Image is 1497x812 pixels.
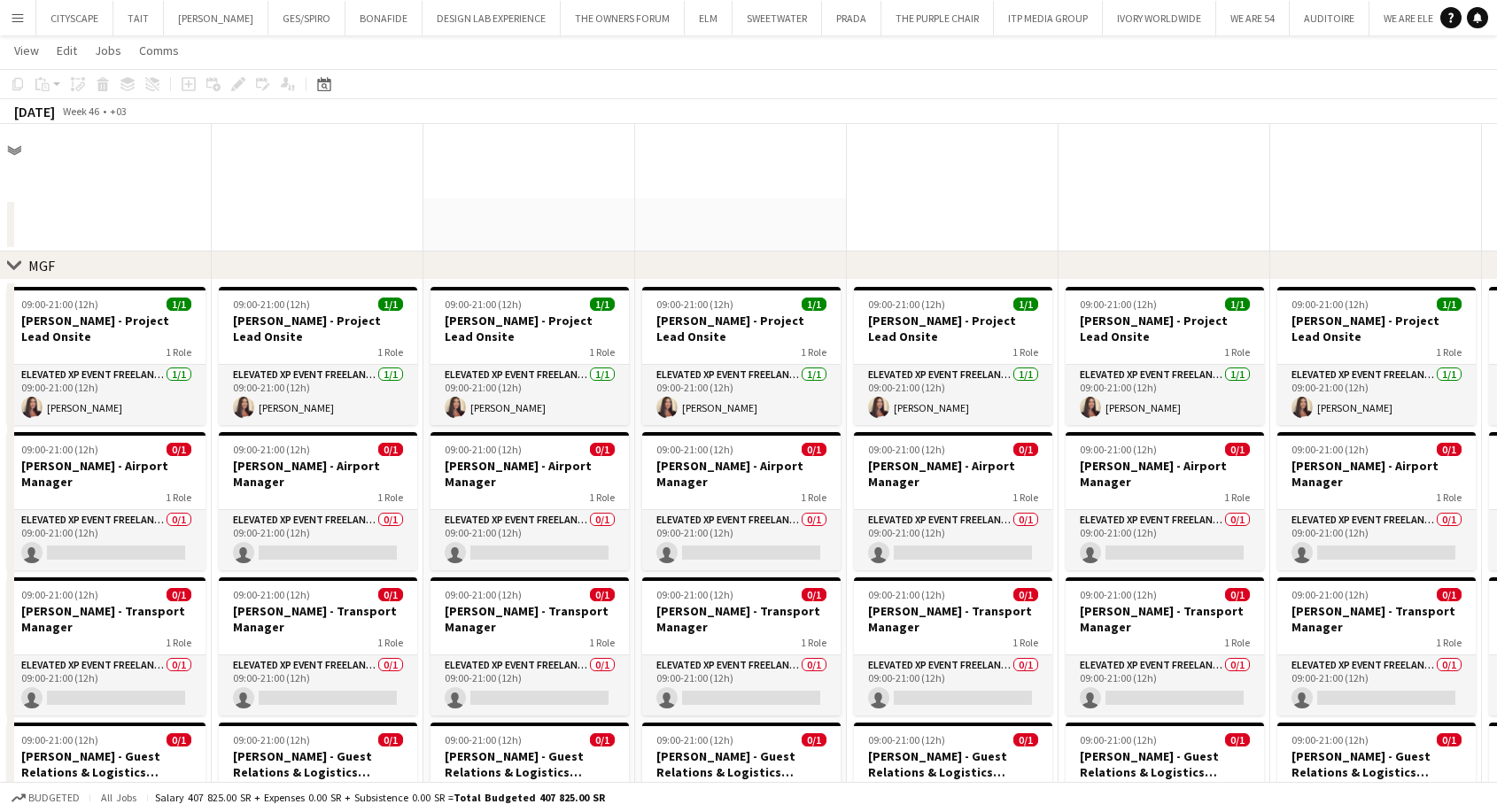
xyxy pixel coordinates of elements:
app-card-role: Elevated XP Event Freelancer0/109:00-21:00 (12h) [7,510,206,570]
span: 1 Role [801,491,826,504]
app-job-card: 09:00-21:00 (12h)0/1[PERSON_NAME] - Airport Manager1 RoleElevated XP Event Freelancer0/109:00-21:... [7,432,206,570]
div: 09:00-21:00 (12h)1/1[PERSON_NAME] - Project Lead Onsite1 RoleElevated XP Event Freelancer1/109:00... [219,287,417,425]
div: 09:00-21:00 (12h)1/1[PERSON_NAME] - Project Lead Onsite1 RoleElevated XP Event Freelancer1/109:00... [1277,287,1476,425]
app-job-card: 09:00-21:00 (12h)0/1[PERSON_NAME] - Transport Manager1 RoleElevated XP Event Freelancer0/109:00-2... [7,577,206,715]
h3: [PERSON_NAME] - Guest Relations & Logistics Manager Onsite [1066,748,1264,780]
app-card-role: Elevated XP Event Freelancer0/109:00-21:00 (12h) [219,510,417,570]
button: AUDITOIRE [1290,1,1369,35]
span: 1 Role [1012,636,1038,649]
span: 0/1 [1013,733,1038,746]
span: 1 Role [1012,491,1038,504]
span: Total Budgeted 407 825.00 SR [454,791,605,804]
button: DESIGN LAB EXPERIENCE [423,1,561,35]
span: 09:00-21:00 (12h) [1291,443,1369,456]
span: 1 Role [377,491,403,504]
div: 09:00-21:00 (12h)0/1[PERSON_NAME] - Transport Manager1 RoleElevated XP Event Freelancer0/109:00-2... [642,577,841,715]
app-card-role: Elevated XP Event Freelancer0/109:00-21:00 (12h) [642,510,841,570]
h3: [PERSON_NAME] - Airport Manager [430,458,629,490]
span: 1 Role [801,636,826,649]
h3: [PERSON_NAME] - Airport Manager [7,458,206,490]
app-job-card: 09:00-21:00 (12h)1/1[PERSON_NAME] - Project Lead Onsite1 RoleElevated XP Event Freelancer1/109:00... [1066,287,1264,425]
div: +03 [110,104,127,118]
span: 09:00-21:00 (12h) [1291,588,1369,601]
span: 0/1 [590,588,615,601]
a: Edit [50,39,84,62]
app-job-card: 09:00-21:00 (12h)0/1[PERSON_NAME] - Airport Manager1 RoleElevated XP Event Freelancer0/109:00-21:... [219,432,417,570]
button: WE ARE ELEVATE [1369,1,1470,35]
button: [PERSON_NAME] [164,1,268,35]
h3: [PERSON_NAME] - Guest Relations & Logistics Manager Onsite [854,748,1052,780]
span: 0/1 [1225,588,1250,601]
h3: [PERSON_NAME] - Project Lead Onsite [642,313,841,344]
span: 09:00-21:00 (12h) [868,733,945,746]
app-job-card: 09:00-21:00 (12h)0/1[PERSON_NAME] - Transport Manager1 RoleElevated XP Event Freelancer0/109:00-2... [1277,577,1476,715]
app-job-card: 09:00-21:00 (12h)1/1[PERSON_NAME] - Project Lead Onsite1 RoleElevated XP Event Freelancer1/109:00... [854,287,1052,425]
app-job-card: 09:00-21:00 (12h)0/1[PERSON_NAME] - Transport Manager1 RoleElevated XP Event Freelancer0/109:00-2... [430,577,629,715]
h3: [PERSON_NAME] - Project Lead Onsite [7,313,206,344]
span: 1/1 [1013,298,1038,311]
h3: [PERSON_NAME] - Project Lead Onsite [1066,313,1264,344]
span: 1 Role [1012,345,1038,359]
span: 1 Role [166,636,191,649]
span: View [14,43,39,58]
h3: [PERSON_NAME] - Airport Manager [219,458,417,490]
app-card-role: Elevated XP Event Freelancer0/109:00-21:00 (12h) [1277,510,1476,570]
span: 09:00-21:00 (12h) [21,443,98,456]
app-job-card: 09:00-21:00 (12h)0/1[PERSON_NAME] - Airport Manager1 RoleElevated XP Event Freelancer0/109:00-21:... [854,432,1052,570]
span: 1/1 [1437,298,1462,311]
span: 0/1 [590,733,615,746]
span: 1 Role [377,345,403,359]
a: View [7,39,46,62]
a: Comms [132,39,186,62]
h3: [PERSON_NAME] - Transport Manager [642,603,841,635]
h3: [PERSON_NAME] - Transport Manager [219,603,417,635]
span: 0/1 [1437,733,1462,746]
span: 09:00-21:00 (12h) [1080,298,1157,311]
span: 1/1 [1225,298,1250,311]
h3: [PERSON_NAME] - Guest Relations & Logistics Manager Onsite [1277,748,1476,780]
span: 0/1 [1437,588,1462,601]
button: TAIT [113,1,164,35]
app-job-card: 09:00-21:00 (12h)0/1[PERSON_NAME] - Airport Manager1 RoleElevated XP Event Freelancer0/109:00-21:... [1277,432,1476,570]
app-job-card: 09:00-21:00 (12h)0/1[PERSON_NAME] - Airport Manager1 RoleElevated XP Event Freelancer0/109:00-21:... [642,432,841,570]
span: 09:00-21:00 (12h) [1291,733,1369,746]
span: 09:00-21:00 (12h) [1080,733,1157,746]
button: SWEETWATER [733,1,822,35]
span: 09:00-21:00 (12h) [445,443,522,456]
h3: [PERSON_NAME] - Guest Relations & Logistics Manager Onsite [642,748,841,780]
span: 0/1 [378,443,403,456]
h3: [PERSON_NAME] - Guest Relations & Logistics Manager Onsite [430,748,629,780]
button: ITP MEDIA GROUP [994,1,1103,35]
h3: [PERSON_NAME] - Airport Manager [642,458,841,490]
span: 09:00-21:00 (12h) [233,443,310,456]
app-card-role: Elevated XP Event Freelancer0/109:00-21:00 (12h) [1277,655,1476,715]
span: Week 46 [58,104,103,118]
span: 0/1 [378,733,403,746]
h3: [PERSON_NAME] - Airport Manager [1066,458,1264,490]
h3: [PERSON_NAME] - Guest Relations & Logistics Manager Onsite [7,748,206,780]
button: Budgeted [9,788,82,808]
app-card-role: Elevated XP Event Freelancer1/109:00-21:00 (12h)[PERSON_NAME] [7,365,206,425]
span: 09:00-21:00 (12h) [21,733,98,746]
app-card-role: Elevated XP Event Freelancer1/109:00-21:00 (12h)[PERSON_NAME] [219,365,417,425]
button: IVORY WORLDWIDE [1103,1,1216,35]
span: 1 Role [589,491,615,504]
app-job-card: 09:00-21:00 (12h)0/1[PERSON_NAME] - Airport Manager1 RoleElevated XP Event Freelancer0/109:00-21:... [1066,432,1264,570]
span: 0/1 [802,733,826,746]
app-job-card: 09:00-21:00 (12h)1/1[PERSON_NAME] - Project Lead Onsite1 RoleElevated XP Event Freelancer1/109:00... [430,287,629,425]
span: 09:00-21:00 (12h) [656,298,733,311]
span: 09:00-21:00 (12h) [445,733,522,746]
app-card-role: Elevated XP Event Freelancer0/109:00-21:00 (12h) [1066,510,1264,570]
h3: [PERSON_NAME] - Project Lead Onsite [430,313,629,344]
button: BONAFIDE [345,1,423,35]
div: MGF [28,257,55,275]
button: CITYSCAPE [36,1,113,35]
app-card-role: Elevated XP Event Freelancer0/109:00-21:00 (12h) [430,510,629,570]
button: THE PURPLE CHAIR [881,1,994,35]
app-card-role: Elevated XP Event Freelancer1/109:00-21:00 (12h)[PERSON_NAME] [1277,365,1476,425]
